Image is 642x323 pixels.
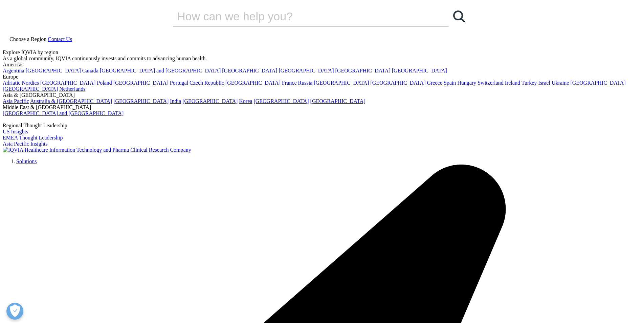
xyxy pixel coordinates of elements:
a: Israel [538,80,550,86]
a: Ukraine [552,80,569,86]
a: [GEOGRAPHIC_DATA] [182,98,238,104]
a: Contact Us [48,36,72,42]
a: [GEOGRAPHIC_DATA] [113,80,169,86]
a: [GEOGRAPHIC_DATA] [253,98,309,104]
a: [GEOGRAPHIC_DATA] [392,68,447,73]
a: [GEOGRAPHIC_DATA] and [GEOGRAPHIC_DATA] [3,110,124,116]
svg: Search [453,10,465,22]
a: [GEOGRAPHIC_DATA] [570,80,625,86]
a: Netherlands [59,86,85,92]
a: Spain [444,80,456,86]
input: Search [173,6,429,26]
a: Asia Pacific Insights [3,141,47,147]
div: Europe [3,74,639,80]
a: [GEOGRAPHIC_DATA] [225,80,281,86]
div: Regional Thought Leadership [3,123,639,129]
div: As a global community, IQVIA continuously invests and commits to advancing human health. [3,56,639,62]
button: Open Preferences [6,303,23,320]
a: US Insights [3,129,28,134]
a: Russia [298,80,313,86]
a: Korea [239,98,252,104]
img: IQVIA Healthcare Information Technology and Pharma Clinical Research Company [3,147,191,153]
a: [GEOGRAPHIC_DATA] [310,98,366,104]
a: [GEOGRAPHIC_DATA] [26,68,81,73]
a: [GEOGRAPHIC_DATA] [113,98,169,104]
a: [GEOGRAPHIC_DATA] [314,80,369,86]
a: Greece [427,80,442,86]
a: Asia Pacific [3,98,29,104]
div: Explore IQVIA by region [3,49,639,56]
a: Hungary [457,80,476,86]
a: Ireland [505,80,520,86]
a: Search [449,6,469,26]
a: Portugal [170,80,188,86]
a: [GEOGRAPHIC_DATA] and [GEOGRAPHIC_DATA] [100,68,221,73]
a: Canada [82,68,98,73]
a: Argentina [3,68,24,73]
a: Poland [97,80,112,86]
a: Adriatic [3,80,20,86]
div: Americas [3,62,639,68]
a: [GEOGRAPHIC_DATA] [3,86,58,92]
a: Switzerland [478,80,503,86]
a: [GEOGRAPHIC_DATA] [222,68,277,73]
a: EMEA Thought Leadership [3,135,63,141]
span: Choose a Region [9,36,46,42]
a: India [170,98,181,104]
div: Asia & [GEOGRAPHIC_DATA] [3,92,639,98]
a: Turkey [522,80,537,86]
a: [GEOGRAPHIC_DATA] [370,80,425,86]
a: Australia & [GEOGRAPHIC_DATA] [30,98,112,104]
a: Solutions [16,158,37,164]
a: Czech Republic [190,80,224,86]
a: Nordics [22,80,39,86]
a: [GEOGRAPHIC_DATA] [335,68,391,73]
a: [GEOGRAPHIC_DATA] [40,80,95,86]
a: France [282,80,297,86]
a: [GEOGRAPHIC_DATA] [279,68,334,73]
div: Middle East & [GEOGRAPHIC_DATA] [3,104,639,110]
